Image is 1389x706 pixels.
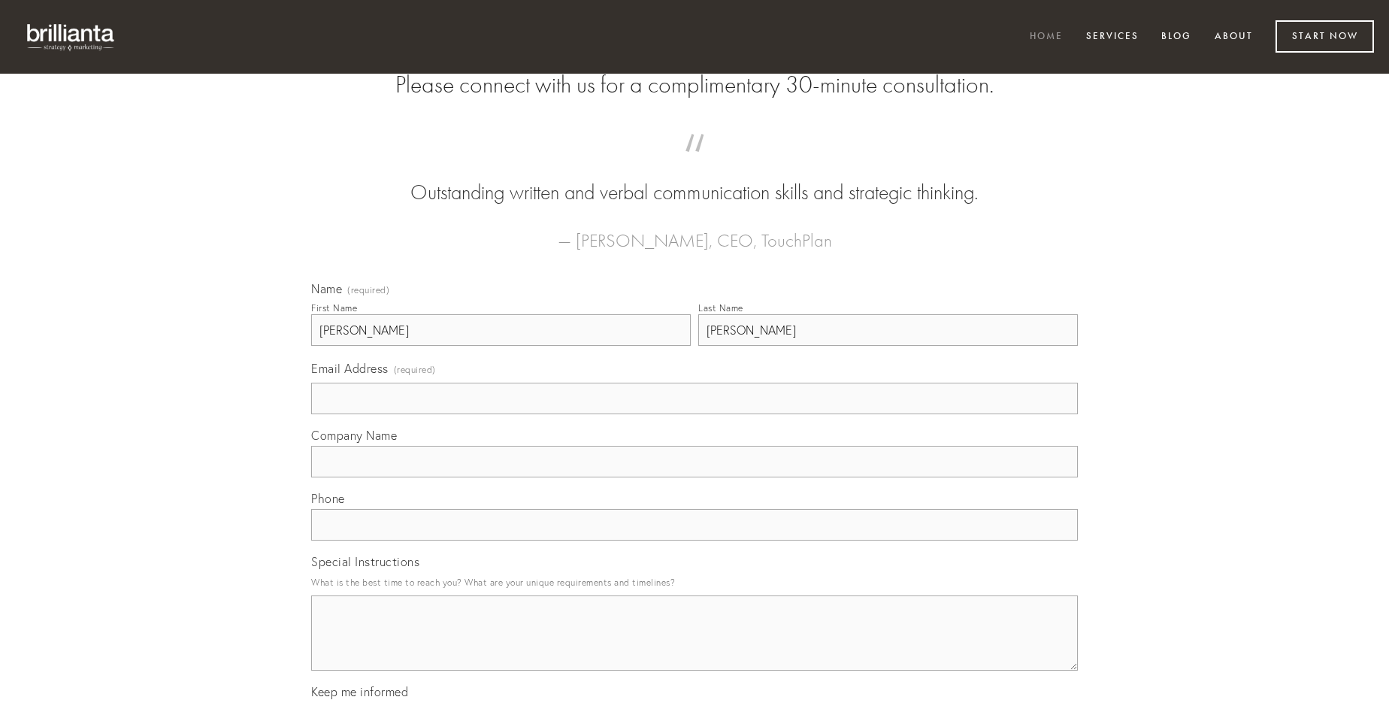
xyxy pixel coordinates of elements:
[15,15,128,59] img: brillianta - research, strategy, marketing
[1151,25,1201,50] a: Blog
[311,281,342,296] span: Name
[335,208,1054,256] figcaption: — [PERSON_NAME], CEO, TouchPlan
[1020,25,1073,50] a: Home
[1276,20,1374,53] a: Start Now
[347,286,389,295] span: (required)
[311,71,1078,99] h2: Please connect with us for a complimentary 30-minute consultation.
[311,554,419,569] span: Special Instructions
[394,359,436,380] span: (required)
[335,149,1054,178] span: “
[1205,25,1263,50] a: About
[311,361,389,376] span: Email Address
[698,302,743,314] div: Last Name
[311,684,408,699] span: Keep me informed
[311,572,1078,592] p: What is the best time to reach you? What are your unique requirements and timelines?
[1076,25,1148,50] a: Services
[335,149,1054,208] blockquote: Outstanding written and verbal communication skills and strategic thinking.
[311,302,357,314] div: First Name
[311,428,397,443] span: Company Name
[311,491,345,506] span: Phone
